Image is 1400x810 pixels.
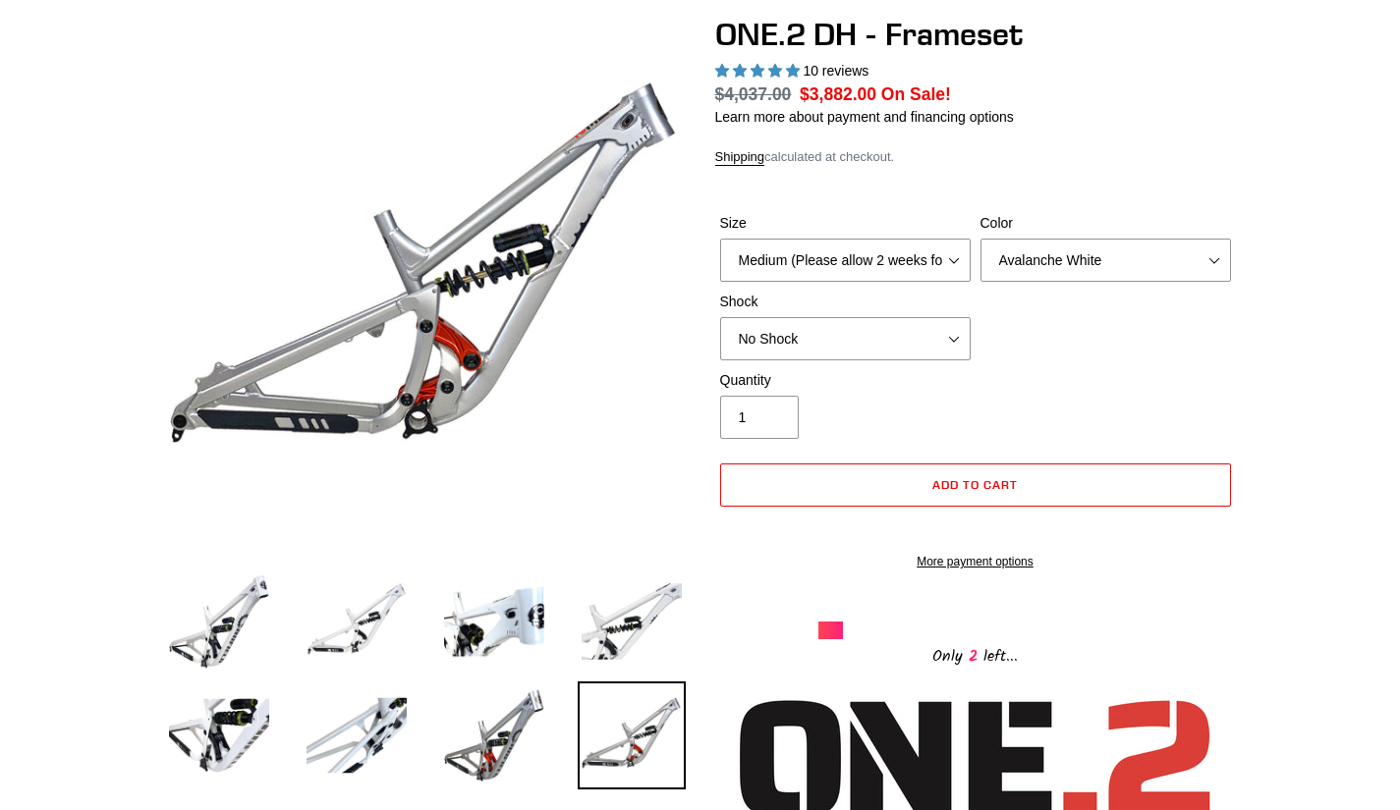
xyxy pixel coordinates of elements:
span: $3,882.00 [800,84,876,104]
span: 10 reviews [803,63,868,79]
label: Size [720,213,971,234]
div: calculated at checkout. [715,147,1236,167]
a: Shipping [715,149,765,166]
img: Load image into Gallery viewer, ONE.2 DH - Frameset [578,681,686,789]
label: Shock [720,292,971,312]
img: Load image into Gallery viewer, ONE.2 DH - Frameset [303,681,411,789]
img: Load image into Gallery viewer, ONE.2 DH - Frameset [440,681,548,789]
span: 2 [963,644,983,669]
div: Only left... [818,639,1133,670]
span: Add to cart [932,477,1018,492]
span: 5.00 stars [715,63,804,79]
img: Load image into Gallery viewer, ONE.2 DH - Frameset [578,567,686,675]
label: Quantity [720,370,971,391]
label: Color [980,213,1231,234]
img: Load image into Gallery viewer, ONE.2 DH - Frameset [165,681,273,789]
span: On Sale! [881,81,951,107]
a: More payment options [720,553,1231,570]
img: Load image into Gallery viewer, ONE.2 DH - Frameset [440,567,548,675]
h1: ONE.2 DH - Frameset [715,16,1236,53]
s: $4,037.00 [715,84,792,104]
img: Load image into Gallery viewer, ONE.2 DH - Frameset [165,567,273,675]
img: Load image into Gallery viewer, ONE.2 DH - Frameset [303,567,411,675]
button: Add to cart [720,463,1231,507]
a: Learn more about payment and financing options [715,109,1014,125]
